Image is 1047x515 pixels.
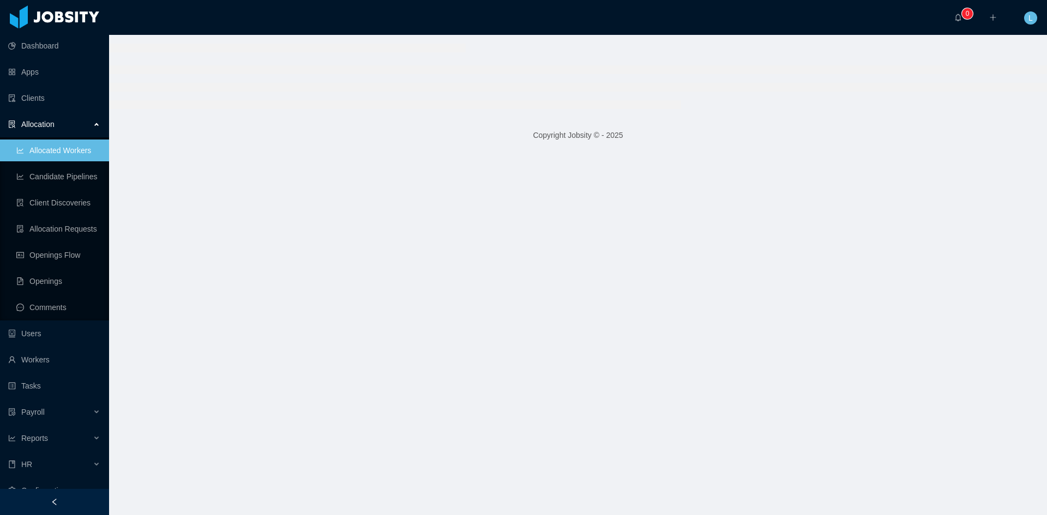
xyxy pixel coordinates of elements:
[16,140,100,161] a: icon: line-chartAllocated Workers
[8,323,100,344] a: icon: robotUsers
[16,270,100,292] a: icon: file-textOpenings
[1028,11,1033,25] span: L
[8,408,16,416] i: icon: file-protect
[16,244,100,266] a: icon: idcardOpenings Flow
[16,166,100,187] a: icon: line-chartCandidate Pipelines
[8,349,100,371] a: icon: userWorkers
[16,218,100,240] a: icon: file-doneAllocation Requests
[16,192,100,214] a: icon: file-searchClient Discoveries
[8,487,16,494] i: icon: setting
[8,87,100,109] a: icon: auditClients
[109,117,1047,154] footer: Copyright Jobsity © - 2025
[989,14,997,21] i: icon: plus
[962,8,973,19] sup: 0
[21,460,32,469] span: HR
[8,35,100,57] a: icon: pie-chartDashboard
[8,375,100,397] a: icon: profileTasks
[21,408,45,416] span: Payroll
[21,486,67,495] span: Configuration
[8,120,16,128] i: icon: solution
[16,296,100,318] a: icon: messageComments
[21,120,55,129] span: Allocation
[8,61,100,83] a: icon: appstoreApps
[8,461,16,468] i: icon: book
[21,434,48,443] span: Reports
[8,434,16,442] i: icon: line-chart
[954,14,962,21] i: icon: bell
